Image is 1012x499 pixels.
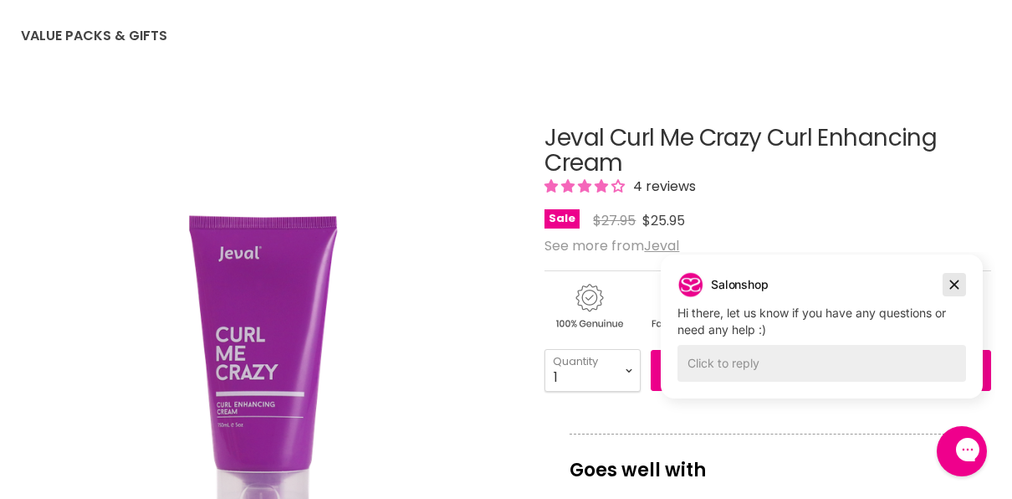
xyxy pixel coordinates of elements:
[544,281,633,332] img: genuine.gif
[628,177,696,196] span: 4 reviews
[544,177,628,196] span: 4.00 stars
[544,236,679,255] span: See more from
[644,236,679,255] a: Jeval
[544,209,580,229] span: Sale
[593,211,636,230] span: $27.95
[544,126,991,177] h1: Jeval Curl Me Crazy Curl Enhancing Cream
[928,420,995,482] iframe: Gorgias live chat messenger
[544,349,641,391] select: Quantity
[636,281,725,332] img: shipping.gif
[642,211,685,230] span: $25.95
[570,434,966,489] p: Goes well with
[8,18,180,54] a: Value Packs & Gifts
[648,252,995,424] iframe: Gorgias live chat campaigns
